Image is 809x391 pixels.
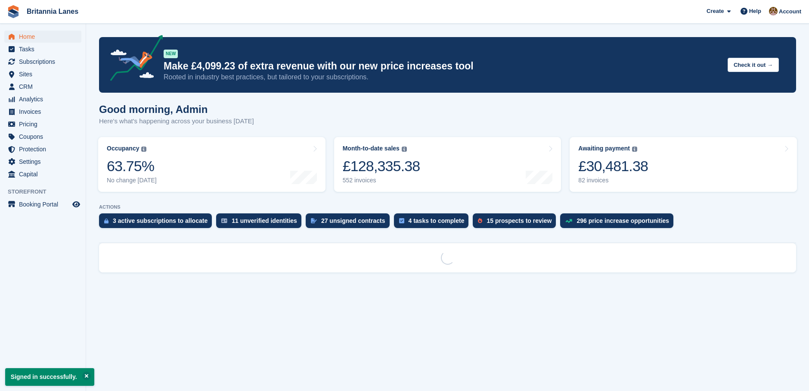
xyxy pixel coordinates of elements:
div: 63.75% [107,157,157,175]
div: No change [DATE] [107,177,157,184]
span: Coupons [19,131,71,143]
img: verify_identity-adf6edd0f0f0b5bbfe63781bf79b02c33cf7c696d77639b501bdc392416b5a36.svg [221,218,227,223]
h1: Good morning, Admin [99,103,254,115]
a: 296 price increase opportunities [560,213,678,232]
span: CRM [19,81,71,93]
p: Rooted in industry best practices, but tailored to your subscriptions. [164,72,721,82]
a: menu [4,143,81,155]
div: 4 tasks to complete [409,217,465,224]
div: 11 unverified identities [232,217,297,224]
div: 3 active subscriptions to allocate [113,217,208,224]
a: 4 tasks to complete [394,213,473,232]
span: Sites [19,68,71,80]
img: icon-info-grey-7440780725fd019a000dd9b08b2336e03edf1995a4989e88bcd33f0948082b44.svg [141,147,146,152]
a: Occupancy 63.75% No change [DATE] [98,137,325,192]
a: menu [4,156,81,168]
a: menu [4,56,81,68]
div: 296 price increase opportunities [577,217,669,224]
span: Booking Portal [19,198,71,210]
a: Awaiting payment £30,481.38 82 invoices [570,137,797,192]
p: ACTIONS [99,204,796,210]
button: Check it out → [728,58,779,72]
a: 11 unverified identities [216,213,306,232]
a: menu [4,43,81,55]
div: £128,335.38 [343,157,420,175]
img: icon-info-grey-7440780725fd019a000dd9b08b2336e03edf1995a4989e88bcd33f0948082b44.svg [632,147,637,152]
span: Capital [19,168,71,180]
a: menu [4,131,81,143]
span: Pricing [19,118,71,130]
div: 552 invoices [343,177,420,184]
a: 27 unsigned contracts [306,213,394,232]
a: Britannia Lanes [23,4,82,19]
span: Invoices [19,106,71,118]
img: task-75834270c22a3079a89374b754ae025e5fb1db73e45f91037f5363f120a921f8.svg [399,218,404,223]
div: Occupancy [107,145,139,152]
p: Signed in successfully. [5,368,94,386]
span: Tasks [19,43,71,55]
a: menu [4,198,81,210]
span: Settings [19,156,71,168]
a: menu [4,68,81,80]
div: Month-to-date sales [343,145,400,152]
span: Account [779,7,801,16]
span: Storefront [8,188,86,196]
img: price_increase_opportunities-93ffe204e8149a01c8c9dc8f82e8f89637d9d84a8eef4429ea346261dce0b2c0.svg [565,219,572,223]
a: 3 active subscriptions to allocate [99,213,216,232]
span: Create [707,7,724,16]
img: prospect-51fa495bee0391a8d652442698ab0144808aea92771e9ea1ae160a38d050c398.svg [478,218,482,223]
span: Home [19,31,71,43]
a: Month-to-date sales £128,335.38 552 invoices [334,137,561,192]
span: Analytics [19,93,71,105]
div: 27 unsigned contracts [321,217,385,224]
a: menu [4,31,81,43]
div: 15 prospects to review [487,217,552,224]
div: NEW [164,50,178,58]
a: menu [4,168,81,180]
a: menu [4,118,81,130]
img: contract_signature_icon-13c848040528278c33f63329250d36e43548de30e8caae1d1a13099fd9432cc5.svg [311,218,317,223]
div: Awaiting payment [578,145,630,152]
a: Preview store [71,199,81,210]
a: menu [4,81,81,93]
a: menu [4,106,81,118]
p: Here's what's happening across your business [DATE] [99,116,254,126]
div: 82 invoices [578,177,648,184]
span: Help [749,7,761,16]
a: menu [4,93,81,105]
img: price-adjustments-announcement-icon-8257ccfd72463d97f412b2fc003d46551f7dbcb40ab6d574587a9cd5c0d94... [103,35,163,84]
span: Subscriptions [19,56,71,68]
div: £30,481.38 [578,157,648,175]
p: Make £4,099.23 of extra revenue with our new price increases tool [164,60,721,72]
a: 15 prospects to review [473,213,560,232]
img: active_subscription_to_allocate_icon-d502201f5373d7db506a760aba3b589e785aa758c864c3986d89f69b8ff3... [104,218,108,224]
img: Admin [769,7,778,16]
span: Protection [19,143,71,155]
img: stora-icon-8386f47178a22dfd0bd8f6a31ec36ba5ce8667c1dd55bd0f319d3a0aa187defe.svg [7,5,20,18]
img: icon-info-grey-7440780725fd019a000dd9b08b2336e03edf1995a4989e88bcd33f0948082b44.svg [402,147,407,152]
